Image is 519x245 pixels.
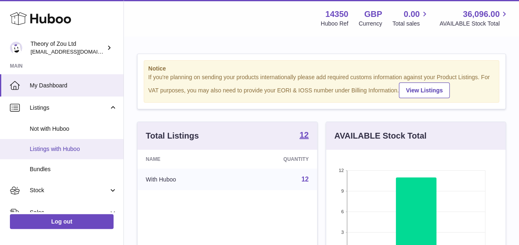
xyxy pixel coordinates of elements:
[31,48,121,55] span: [EMAIL_ADDRESS][DOMAIN_NAME]
[30,82,117,90] span: My Dashboard
[10,214,114,229] a: Log out
[334,130,427,141] h3: AVAILABLE Stock Total
[146,130,199,141] h3: Total Listings
[339,168,344,173] text: 12
[137,169,232,190] td: With Huboo
[30,125,117,133] span: Not with Huboo
[341,188,344,193] text: 9
[232,150,317,169] th: Quantity
[463,9,500,20] span: 36,096.00
[364,9,382,20] strong: GBP
[137,150,232,169] th: Name
[301,176,309,183] a: 12
[30,104,109,112] span: Listings
[148,65,495,73] strong: Notice
[299,131,308,139] strong: 12
[404,9,420,20] span: 0.00
[392,20,429,28] span: Total sales
[399,82,450,98] a: View Listings
[341,209,344,214] text: 6
[30,145,117,153] span: Listings with Huboo
[359,20,382,28] div: Currency
[299,131,308,141] a: 12
[10,42,22,54] img: internalAdmin-14350@internal.huboo.com
[341,230,344,235] text: 3
[30,165,117,173] span: Bundles
[392,9,429,28] a: 0.00 Total sales
[439,9,509,28] a: 36,096.00 AVAILABLE Stock Total
[30,186,109,194] span: Stock
[321,20,348,28] div: Huboo Ref
[30,209,109,217] span: Sales
[148,73,495,98] div: If you're planning on sending your products internationally please add required customs informati...
[439,20,509,28] span: AVAILABLE Stock Total
[325,9,348,20] strong: 14350
[31,40,105,56] div: Theory of Zou Ltd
